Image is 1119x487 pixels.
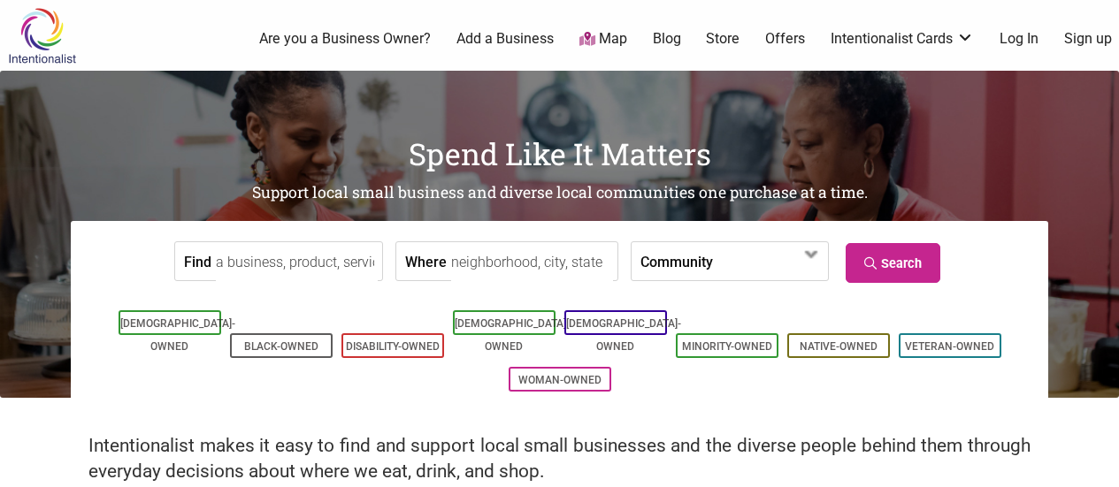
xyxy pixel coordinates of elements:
a: Add a Business [456,29,554,49]
label: Community [640,242,713,280]
a: [DEMOGRAPHIC_DATA]-Owned [120,317,235,353]
a: Log In [1000,29,1039,49]
a: Map [579,29,627,49]
a: Search [846,243,940,283]
a: [DEMOGRAPHIC_DATA]-Owned [455,317,570,353]
a: [DEMOGRAPHIC_DATA]-Owned [566,317,681,353]
a: Offers [765,29,805,49]
a: Disability-Owned [346,340,440,353]
label: Where [405,242,447,280]
a: Store [706,29,740,49]
h2: Intentionalist makes it easy to find and support local small businesses and the diverse people be... [88,433,1031,484]
a: Sign up [1064,29,1112,49]
a: Woman-Owned [518,374,602,386]
a: Minority-Owned [682,340,772,353]
a: Blog [653,29,681,49]
input: a business, product, service [216,242,378,282]
a: Intentionalist Cards [831,29,974,49]
a: Are you a Business Owner? [259,29,431,49]
input: neighborhood, city, state [451,242,613,282]
a: Native-Owned [800,340,878,353]
label: Find [184,242,211,280]
a: Veteran-Owned [905,340,994,353]
a: Black-Owned [244,340,318,353]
